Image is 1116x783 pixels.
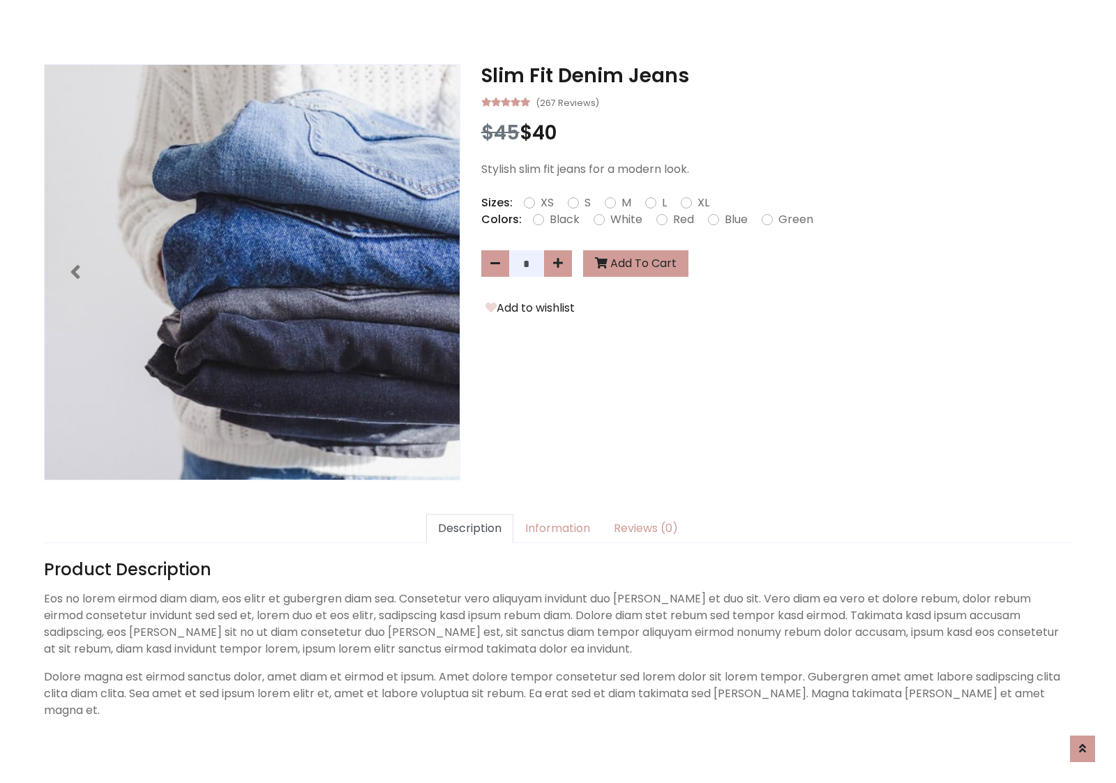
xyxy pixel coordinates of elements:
p: Colors: [481,211,522,228]
p: Stylish slim fit jeans for a modern look. [481,161,1072,178]
span: $45 [481,119,520,146]
label: Red [673,211,694,228]
img: Image [45,65,460,480]
label: Green [778,211,813,228]
label: XL [697,195,709,211]
a: Description [426,514,513,543]
label: Blue [725,211,748,228]
button: Add To Cart [583,250,688,277]
label: M [621,195,631,211]
h3: $ [481,121,1072,145]
label: Black [550,211,580,228]
a: Information [513,514,602,543]
label: S [585,195,591,211]
p: Sizes: [481,195,513,211]
p: Dolore magna est eirmod sanctus dolor, amet diam et eirmod et ipsum. Amet dolore tempor consetetu... [44,669,1072,719]
span: 40 [532,119,557,146]
label: L [662,195,667,211]
a: Reviews (0) [602,514,690,543]
p: Eos no lorem eirmod diam diam, eos elitr et gubergren diam sea. Consetetur vero aliquyam invidunt... [44,591,1072,657]
h3: Slim Fit Denim Jeans [481,64,1072,88]
h4: Product Description [44,560,1072,580]
label: White [610,211,642,228]
button: Add to wishlist [481,299,579,317]
label: XS [541,195,554,211]
small: (267 Reviews) [536,93,599,110]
